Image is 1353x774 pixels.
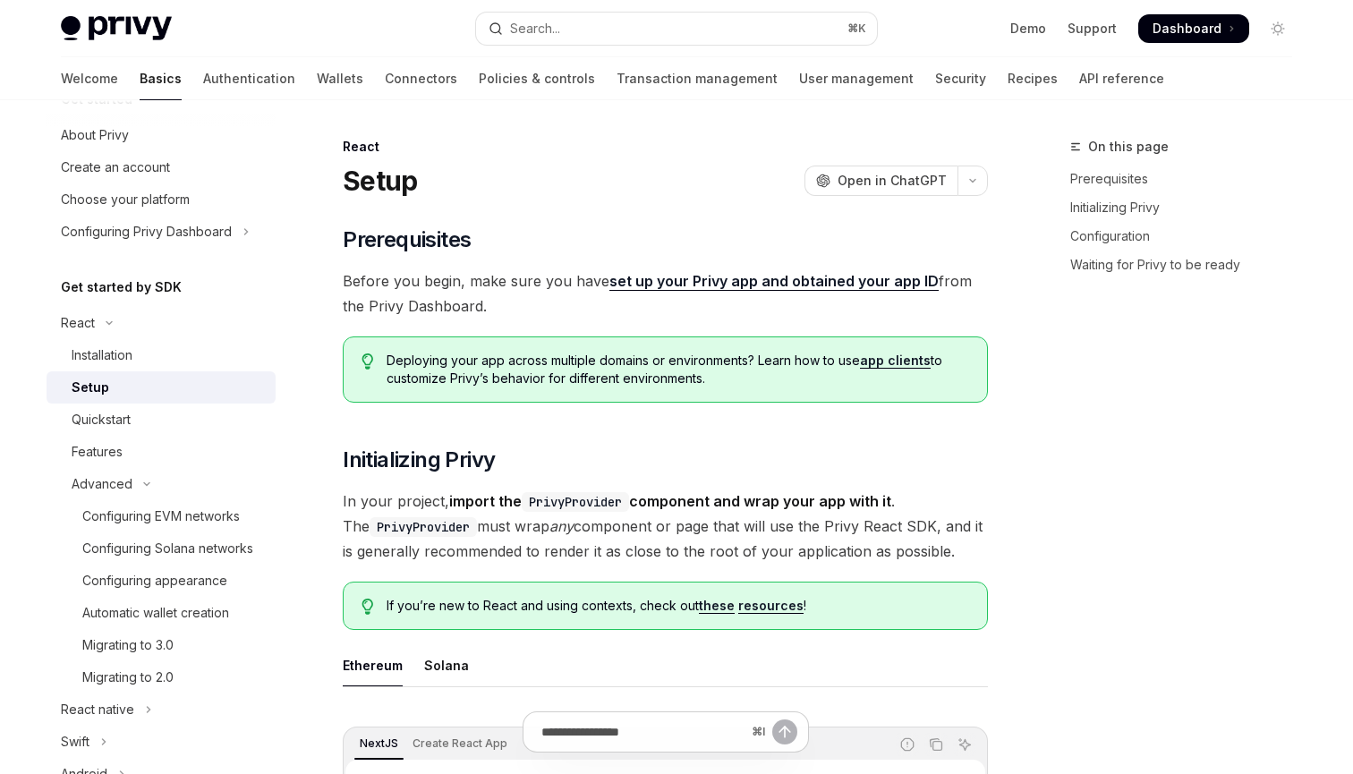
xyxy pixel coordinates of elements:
[343,225,471,254] span: Prerequisites
[738,598,804,614] a: resources
[82,538,253,559] div: Configuring Solana networks
[799,57,914,100] a: User management
[47,404,276,436] a: Quickstart
[203,57,295,100] a: Authentication
[362,599,374,615] svg: Tip
[61,221,232,242] div: Configuring Privy Dashboard
[343,138,988,156] div: React
[47,532,276,565] a: Configuring Solana networks
[61,312,95,334] div: React
[847,21,866,36] span: ⌘ K
[82,570,227,591] div: Configuring appearance
[61,276,182,298] h5: Get started by SDK
[61,124,129,146] div: About Privy
[72,441,123,463] div: Features
[61,16,172,41] img: light logo
[385,57,457,100] a: Connectors
[343,268,988,319] span: Before you begin, make sure you have from the Privy Dashboard.
[362,353,374,370] svg: Tip
[449,492,891,510] strong: import the component and wrap your app with it
[72,409,131,430] div: Quickstart
[82,602,229,624] div: Automatic wallet creation
[61,157,170,178] div: Create an account
[61,731,89,753] div: Swift
[510,18,560,39] div: Search...
[47,339,276,371] a: Installation
[61,189,190,210] div: Choose your platform
[47,693,276,726] button: Toggle React native section
[617,57,778,100] a: Transaction management
[61,57,118,100] a: Welcome
[47,371,276,404] a: Setup
[47,500,276,532] a: Configuring EVM networks
[47,436,276,468] a: Features
[479,57,595,100] a: Policies & controls
[476,13,877,45] button: Open search
[47,468,276,500] button: Toggle Advanced section
[1264,14,1292,43] button: Toggle dark mode
[387,352,969,387] span: Deploying your app across multiple domains or environments? Learn how to use to customize Privy’s...
[47,726,276,758] button: Toggle Swift section
[47,119,276,151] a: About Privy
[47,565,276,597] a: Configuring appearance
[1070,251,1306,279] a: Waiting for Privy to be ready
[838,172,947,190] span: Open in ChatGPT
[541,712,745,752] input: Ask a question...
[860,353,931,369] a: app clients
[935,57,986,100] a: Security
[82,667,174,688] div: Migrating to 2.0
[72,344,132,366] div: Installation
[72,377,109,398] div: Setup
[343,489,988,564] span: In your project, . The must wrap component or page that will use the Privy React SDK, and it is g...
[47,597,276,629] a: Automatic wallet creation
[699,598,735,614] a: these
[1079,57,1164,100] a: API reference
[61,699,134,720] div: React native
[317,57,363,100] a: Wallets
[1153,20,1221,38] span: Dashboard
[72,473,132,495] div: Advanced
[47,661,276,693] a: Migrating to 2.0
[47,307,276,339] button: Toggle React section
[609,272,939,291] a: set up your Privy app and obtained your app ID
[522,492,629,512] code: PrivyProvider
[1068,20,1117,38] a: Support
[343,165,417,197] h1: Setup
[424,644,469,686] div: Solana
[47,216,276,248] button: Toggle Configuring Privy Dashboard section
[1088,136,1169,157] span: On this page
[772,719,797,744] button: Send message
[47,183,276,216] a: Choose your platform
[82,506,240,527] div: Configuring EVM networks
[387,597,969,615] span: If you’re new to React and using contexts, check out !
[1138,14,1249,43] a: Dashboard
[1008,57,1058,100] a: Recipes
[1070,222,1306,251] a: Configuration
[82,634,174,656] div: Migrating to 3.0
[343,644,403,686] div: Ethereum
[140,57,182,100] a: Basics
[1010,20,1046,38] a: Demo
[1070,193,1306,222] a: Initializing Privy
[549,517,574,535] em: any
[47,629,276,661] a: Migrating to 3.0
[804,166,957,196] button: Open in ChatGPT
[370,517,477,537] code: PrivyProvider
[47,151,276,183] a: Create an account
[1070,165,1306,193] a: Prerequisites
[343,446,495,474] span: Initializing Privy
